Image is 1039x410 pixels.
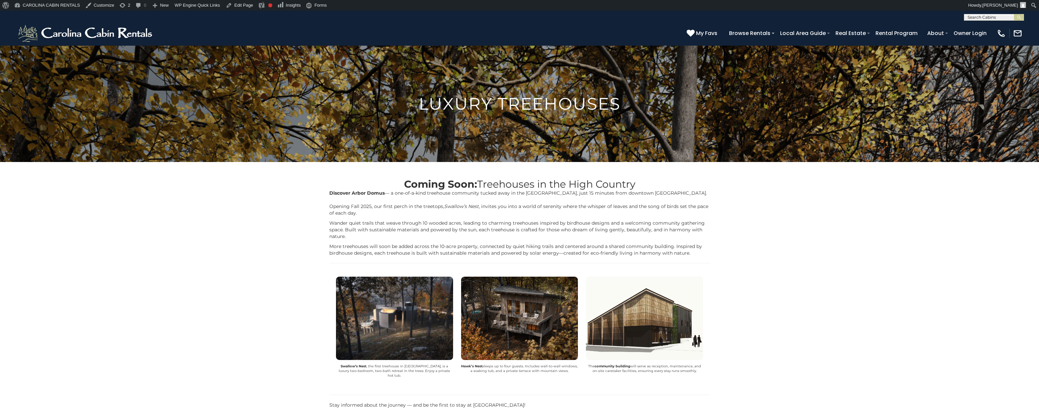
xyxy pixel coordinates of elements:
p: — a one-of-a-kind treehouse community tucked away in the [GEOGRAPHIC_DATA], just 15 minutes from ... [329,190,710,216]
p: sleeps up to four guests. Includes wall-to-wall windows, a soaking tub, and a private terrace wit... [461,364,578,373]
strong: Discover Arbor Domus [329,190,385,196]
a: Real Estate [832,27,869,39]
p: The will serve as reception, maintenance, and on-site caretaker facilities, ensuring every stay r... [586,364,703,373]
strong: community building [595,364,630,368]
div: Focus keyphrase not set [268,3,272,7]
span: [PERSON_NAME] [982,3,1018,8]
a: Rental Program [872,27,921,39]
p: Wander quiet trails that weave through 10 wooded acres, leading to charming treehouses inspired b... [329,220,710,240]
h2: Treehouses in the High Country [329,179,710,190]
strong: Coming Soon: [404,178,477,190]
em: Swallow’s Nest [444,203,479,209]
span: My Favs [696,29,717,37]
a: Local Area Guide [777,27,829,39]
img: phone-regular-white.png [997,29,1006,38]
a: My Favs [687,29,719,38]
p: More treehouses will soon be added across the 10-acre property, connected by quiet hiking trails ... [329,243,710,256]
p: Stay informed about the journey — and be the first to stay at [GEOGRAPHIC_DATA]! [329,402,710,408]
a: About [924,27,947,39]
strong: Hawk’s Nest [461,364,482,368]
img: Swallow’s Nest Treehouse [336,277,453,360]
img: mail-regular-white.png [1013,29,1022,38]
img: Hawk’s Nest Treehouse [461,277,578,360]
a: Browse Rentals [726,27,774,39]
img: Community Building [586,277,703,360]
strong: Swallow’s Nest [341,364,366,368]
a: Owner Login [950,27,990,39]
p: , the first treehouse in [GEOGRAPHIC_DATA], is a luxury two-bedroom, two-bath retreat in the tree... [336,364,453,378]
img: White-1-2.png [17,23,155,43]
